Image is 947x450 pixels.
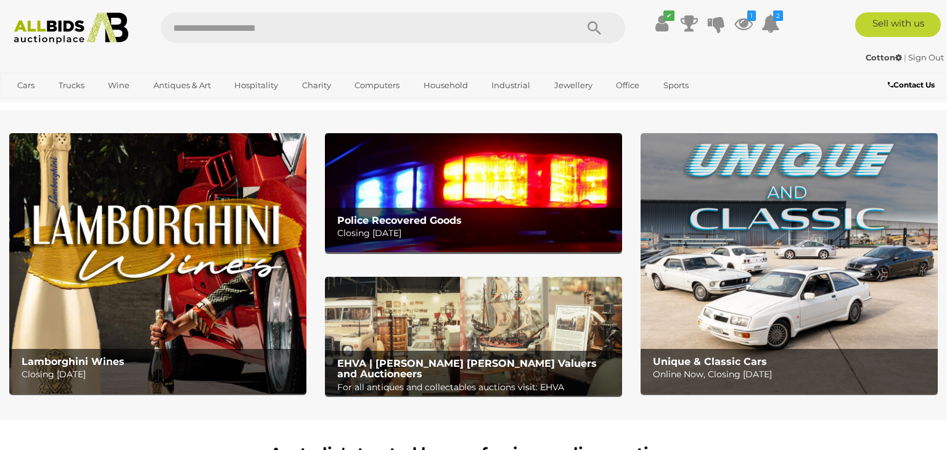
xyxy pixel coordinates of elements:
b: Lamborghini Wines [22,356,125,367]
strong: Cotton [866,52,902,62]
a: Wine [100,75,137,96]
i: 1 [747,10,756,21]
a: Household [416,75,476,96]
b: Unique & Classic Cars [653,356,767,367]
a: Industrial [483,75,538,96]
a: 2 [761,12,780,35]
a: Office [608,75,647,96]
p: Closing [DATE] [337,226,615,241]
span: | [904,52,906,62]
p: Closing [DATE] [22,367,300,382]
a: Hospitality [226,75,286,96]
a: Antiques & Art [146,75,219,96]
a: Police Recovered Goods Police Recovered Goods Closing [DATE] [325,133,622,252]
a: [GEOGRAPHIC_DATA] [9,96,113,117]
img: Unique & Classic Cars [641,133,938,393]
a: 1 [734,12,753,35]
button: Search [564,12,625,43]
b: EHVA | [PERSON_NAME] [PERSON_NAME] Valuers and Auctioneers [337,358,597,380]
i: 2 [773,10,783,21]
img: EHVA | Evans Hastings Valuers and Auctioneers [325,277,622,396]
a: Cars [9,75,43,96]
a: Unique & Classic Cars Unique & Classic Cars Online Now, Closing [DATE] [641,133,938,393]
a: Cotton [866,52,904,62]
img: Lamborghini Wines [9,133,306,393]
b: Contact Us [888,80,935,89]
a: Contact Us [888,78,938,92]
a: Sign Out [908,52,944,62]
b: Police Recovered Goods [337,215,462,226]
a: EHVA | Evans Hastings Valuers and Auctioneers EHVA | [PERSON_NAME] [PERSON_NAME] Valuers and Auct... [325,277,622,396]
img: Allbids.com.au [7,12,136,44]
a: Jewellery [546,75,601,96]
a: Charity [294,75,339,96]
a: Trucks [51,75,92,96]
i: ✔ [663,10,674,21]
p: Online Now, Closing [DATE] [653,367,931,382]
p: For all antiques and collectables auctions visit: EHVA [337,380,615,395]
a: Lamborghini Wines Lamborghini Wines Closing [DATE] [9,133,306,393]
a: Sports [655,75,697,96]
a: ✔ [653,12,671,35]
img: Police Recovered Goods [325,133,622,252]
a: Computers [346,75,408,96]
a: Sell with us [855,12,941,37]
